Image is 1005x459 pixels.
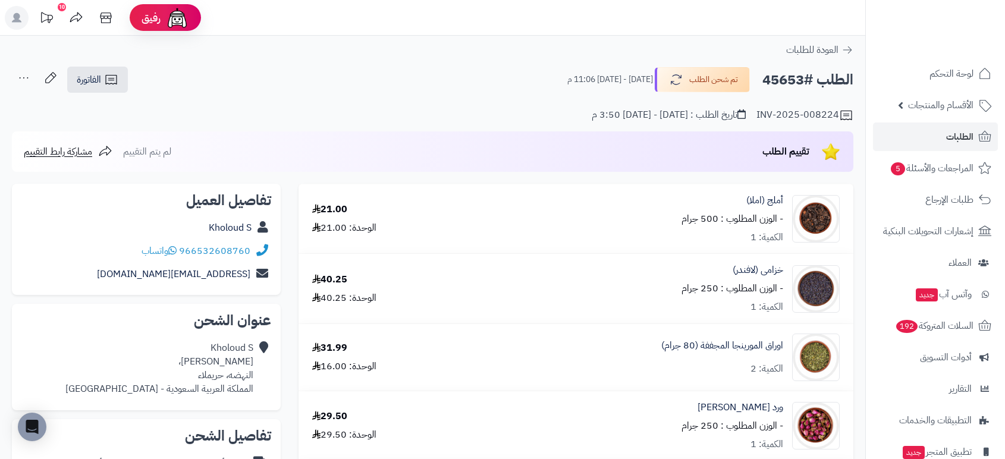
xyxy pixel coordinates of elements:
[750,438,783,451] div: الكمية: 1
[65,341,253,395] div: Kholoud S [PERSON_NAME]، النهضه، حريملاء المملكة العربية السعودية - [GEOGRAPHIC_DATA]
[873,375,998,403] a: التقارير
[891,162,905,175] span: 5
[762,68,853,92] h2: الطلب #45653
[142,11,161,25] span: رفيق
[21,313,271,328] h2: عنوان الشحن
[123,144,171,159] span: لم يتم التقييم
[946,128,973,145] span: الطلبات
[793,265,839,313] img: 1639830222-Lavender-90x90.jpg
[750,362,783,376] div: الكمية: 2
[312,410,347,423] div: 29.50
[916,288,938,301] span: جديد
[908,97,973,114] span: الأقسام والمنتجات
[873,280,998,309] a: وآتس آبجديد
[312,428,376,442] div: الوحدة: 29.50
[24,144,92,159] span: مشاركة رابط التقييم
[209,221,252,235] a: Kholoud S
[24,144,112,159] a: مشاركة رابط التقييم
[929,65,973,82] span: لوحة التحكم
[750,300,783,314] div: الكمية: 1
[97,267,250,281] a: [EMAIL_ADDRESS][DOMAIN_NAME]
[873,154,998,183] a: المراجعات والأسئلة5
[67,67,128,93] a: الفاتورة
[655,67,750,92] button: تم شحن الطلب
[312,203,347,216] div: 21.00
[21,429,271,443] h2: تفاصيل الشحن
[681,419,783,433] small: - الوزن المطلوب : 250 جرام
[873,186,998,214] a: طلبات الإرجاع
[903,446,925,459] span: جديد
[733,263,783,277] a: خزامى (لافندر)
[890,160,973,177] span: المراجعات والأسئلة
[949,254,972,271] span: العملاء
[32,6,61,33] a: تحديثات المنصة
[925,191,973,208] span: طلبات الإرجاع
[681,212,783,226] small: - الوزن المطلوب : 500 جرام
[786,43,853,57] a: العودة للطلبات
[793,402,839,449] img: 1645466661-Mohamadi%20Flowers-90x90.jpg
[312,221,376,235] div: الوحدة: 21.00
[873,249,998,277] a: العملاء
[924,32,994,56] img: logo-2.png
[873,217,998,246] a: إشعارات التحويلات البنكية
[179,244,250,258] a: 966532608760
[899,412,972,429] span: التطبيقات والخدمات
[873,312,998,340] a: السلات المتروكة192
[793,195,839,243] img: 1633580797-Phyllanthus-90x90.jpg
[883,223,973,240] span: إشعارات التحويلات البنكية
[567,74,653,86] small: [DATE] - [DATE] 11:06 م
[698,401,783,414] a: ورد [PERSON_NAME]
[873,122,998,151] a: الطلبات
[312,360,376,373] div: الوحدة: 16.00
[895,317,973,334] span: السلات المتروكة
[896,320,918,333] span: 192
[21,193,271,208] h2: تفاصيل العميل
[873,343,998,372] a: أدوات التسويق
[58,3,66,11] div: 10
[77,73,101,87] span: الفاتورة
[661,339,783,353] a: اوراق المورينجا المجففة (80 جرام)
[312,341,347,355] div: 31.99
[142,244,177,258] a: واتساب
[873,59,998,88] a: لوحة التحكم
[746,194,783,208] a: أملج (املا)
[915,286,972,303] span: وآتس آب
[681,281,783,295] small: - الوزن المطلوب : 250 جرام
[165,6,189,30] img: ai-face.png
[756,108,853,122] div: INV-2025-008224
[312,291,376,305] div: الوحدة: 40.25
[750,231,783,244] div: الكمية: 1
[786,43,838,57] span: العودة للطلبات
[793,334,839,381] img: 1633578113-Moringa-90x90.jpg
[18,413,46,441] div: Open Intercom Messenger
[873,406,998,435] a: التطبيقات والخدمات
[949,381,972,397] span: التقارير
[762,144,809,159] span: تقييم الطلب
[592,108,746,122] div: تاريخ الطلب : [DATE] - [DATE] 3:50 م
[920,349,972,366] span: أدوات التسويق
[312,273,347,287] div: 40.25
